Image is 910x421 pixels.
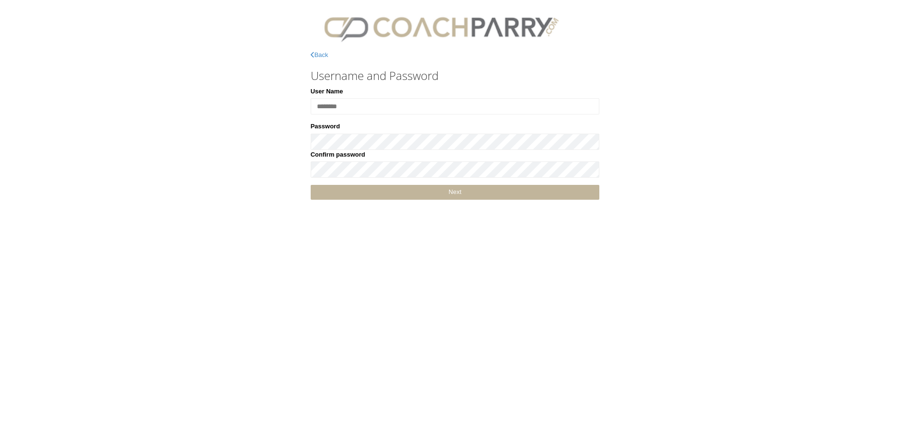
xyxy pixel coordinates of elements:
img: CPlogo.png [311,10,572,46]
label: Confirm password [311,150,365,159]
a: Back [311,51,328,58]
label: Password [311,122,340,131]
a: Next [311,185,600,200]
h3: Username and Password [311,69,600,82]
label: User Name [311,87,343,96]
